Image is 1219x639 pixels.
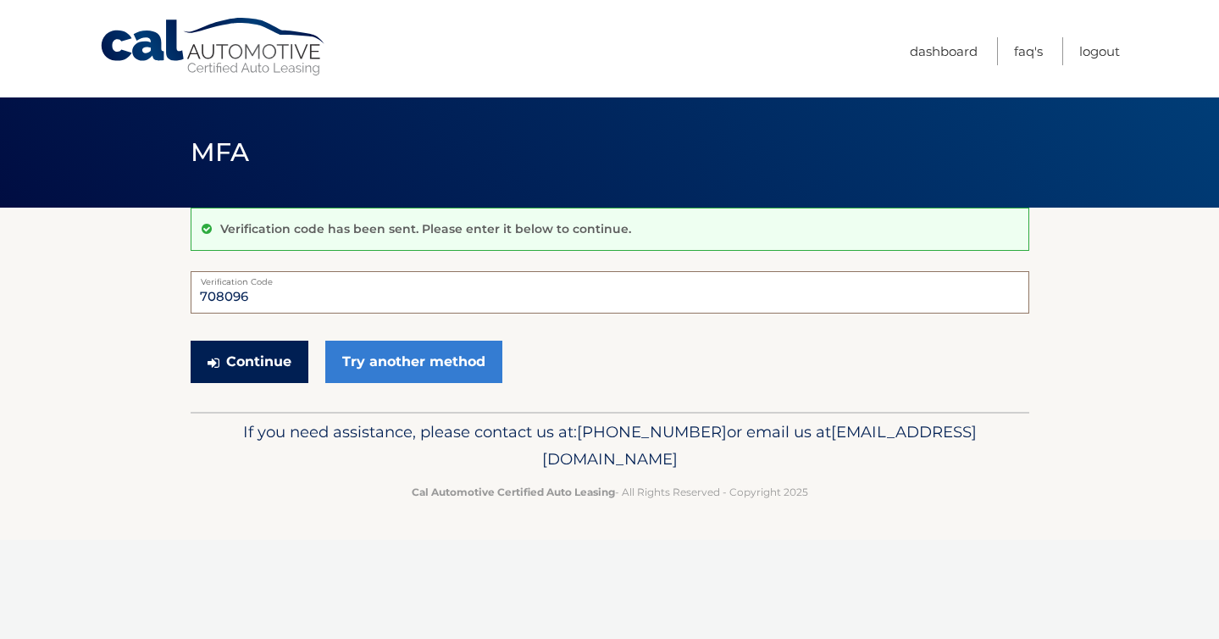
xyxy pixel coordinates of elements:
a: Dashboard [910,37,978,65]
p: - All Rights Reserved - Copyright 2025 [202,483,1018,501]
span: [PHONE_NUMBER] [577,422,727,442]
label: Verification Code [191,271,1029,285]
input: Verification Code [191,271,1029,314]
a: Logout [1079,37,1120,65]
p: Verification code has been sent. Please enter it below to continue. [220,221,631,236]
strong: Cal Automotive Certified Auto Leasing [412,486,615,498]
span: [EMAIL_ADDRESS][DOMAIN_NAME] [542,422,977,469]
p: If you need assistance, please contact us at: or email us at [202,419,1018,473]
a: FAQ's [1014,37,1043,65]
a: Try another method [325,341,502,383]
button: Continue [191,341,308,383]
span: MFA [191,136,250,168]
a: Cal Automotive [99,17,328,77]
